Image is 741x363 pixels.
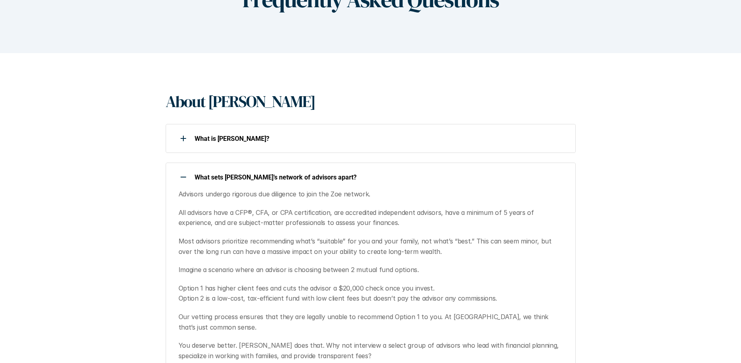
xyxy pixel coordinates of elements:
[166,92,315,111] h1: About [PERSON_NAME]
[179,208,566,228] p: All advisors have a CFP®, CFA, or CPA certification, are accredited independent advisors, have a ...
[179,340,566,361] p: You deserve better. [PERSON_NAME] does that. Why not interview a select group of advisors who lea...
[179,189,566,200] p: Advisors undergo rigorous due diligence to join the Zoe network.
[179,312,566,332] p: Our vetting process ensures that they are legally unable to recommend Option 1 to you. At [GEOGRA...
[179,265,566,275] p: Imagine a scenario where an advisor is choosing between 2 mutual fund options.
[179,283,566,304] p: Option 1 has higher client fees and cuts the advisor a $20,000 check once you invest. Option 2 is...
[195,173,565,181] p: What sets [PERSON_NAME]’s network of advisors apart?
[195,135,565,142] p: What is [PERSON_NAME]?
[179,236,566,257] p: Most advisors prioritize recommending what’s “suitable” for you and your family, not what’s “best...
